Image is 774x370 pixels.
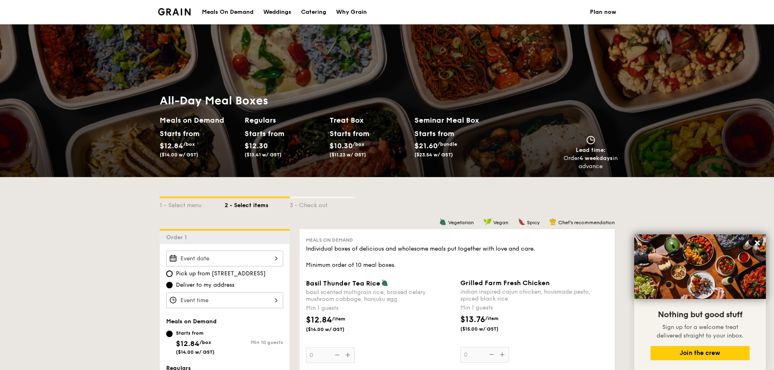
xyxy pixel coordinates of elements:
[176,349,215,355] span: ($14.00 w/ GST)
[158,8,191,15] a: Logotype
[176,339,199,348] span: $12.84
[330,128,366,140] div: Starts from
[657,324,744,339] span: Sign up for a welcome treat delivered straight to your inbox.
[658,310,742,320] span: Nothing but good stuff
[558,220,615,225] span: Chef's recommendation
[330,141,353,150] span: $10.30
[166,270,173,277] input: Pick up from [STREET_ADDRESS]
[381,279,388,286] img: icon-vegetarian.fe4039eb.svg
[634,234,766,299] img: DSC07876-Edit02-Large.jpeg
[245,115,323,126] h2: Regulars
[245,152,282,158] span: ($13.41 w/ GST)
[448,220,474,225] span: Vegetarian
[166,318,217,325] span: Meals on Demand
[160,198,225,210] div: 1 - Select menu
[414,141,438,150] span: $21.60
[306,315,332,325] span: $12.84
[245,128,281,140] div: Starts from
[176,330,215,336] div: Starts from
[751,236,764,249] button: Close
[176,281,234,289] span: Deliver to my address
[160,93,499,108] h1: All-Day Meal Boxes
[527,220,540,225] span: Spicy
[306,245,608,269] div: Individual boxes of delicious and wholesome meals put together with love and care. Minimum order ...
[306,304,454,312] div: Min 1 guests
[166,331,173,337] input: Starts from$12.84/box($14.00 w/ GST)Min 10 guests
[483,218,492,225] img: icon-vegan.f8ff3823.svg
[439,218,447,225] img: icon-vegetarian.fe4039eb.svg
[160,141,183,150] span: $12.84
[549,218,557,225] img: icon-chef-hat.a58ddaea.svg
[460,288,608,302] div: indian inspired cajun chicken, housmade pesto, spiced black rice
[579,155,613,162] strong: 4 weekdays
[160,152,198,158] span: ($14.00 w/ GST)
[306,279,380,287] span: Basil Thunder Tea Rice
[225,198,290,210] div: 2 - Select items
[332,316,345,322] span: /item
[460,304,608,312] div: Min 1 guests
[414,128,454,140] div: Starts from
[290,198,355,210] div: 3 - Check out
[330,115,408,126] h2: Treat Box
[166,251,283,266] input: Event date
[245,141,268,150] span: $12.30
[160,128,196,140] div: Starts from
[306,326,361,333] span: ($14.00 w/ GST)
[176,270,266,278] span: Pick up from [STREET_ADDRESS]
[518,218,525,225] img: icon-spicy.37a8142b.svg
[493,220,508,225] span: Vegan
[166,282,173,288] input: Deliver to my address
[576,147,606,154] span: Lead time:
[414,115,499,126] h2: Seminar Meal Box
[585,136,597,145] img: icon-clock.2db775ea.svg
[225,340,283,345] div: Min 10 guests
[330,152,366,158] span: ($11.23 w/ GST)
[460,315,485,325] span: $13.76
[460,279,550,287] span: Grilled Farm Fresh Chicken
[438,141,457,147] span: /bundle
[306,289,454,303] div: basil scented multigrain rice, braised celery mushroom cabbage, hanjuku egg
[306,237,353,243] span: Meals on Demand
[564,154,618,171] div: Order in advance
[485,316,499,321] span: /item
[460,326,516,332] span: ($15.00 w/ GST)
[158,8,191,15] img: Grain
[166,292,283,308] input: Event time
[199,340,211,345] span: /box
[160,115,238,126] h2: Meals on Demand
[650,346,750,360] button: Join the crew
[353,141,364,147] span: /box
[414,152,453,158] span: ($23.54 w/ GST)
[166,234,190,241] span: Order 1
[183,141,195,147] span: /box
